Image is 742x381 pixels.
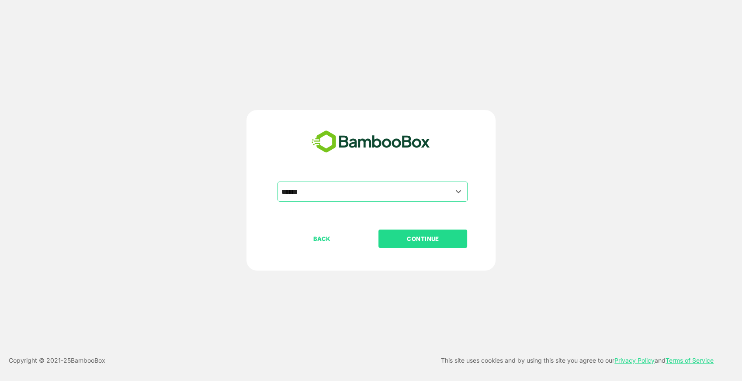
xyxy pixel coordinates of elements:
button: BACK [277,230,366,248]
a: Terms of Service [666,357,714,364]
img: bamboobox [307,127,435,156]
button: CONTINUE [378,230,467,248]
p: Copyright © 2021- 25 BambooBox [9,355,105,366]
p: This site uses cookies and by using this site you agree to our and [441,355,714,366]
p: CONTINUE [379,234,467,244]
p: BACK [278,234,366,244]
a: Privacy Policy [614,357,655,364]
button: Open [453,185,465,197]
